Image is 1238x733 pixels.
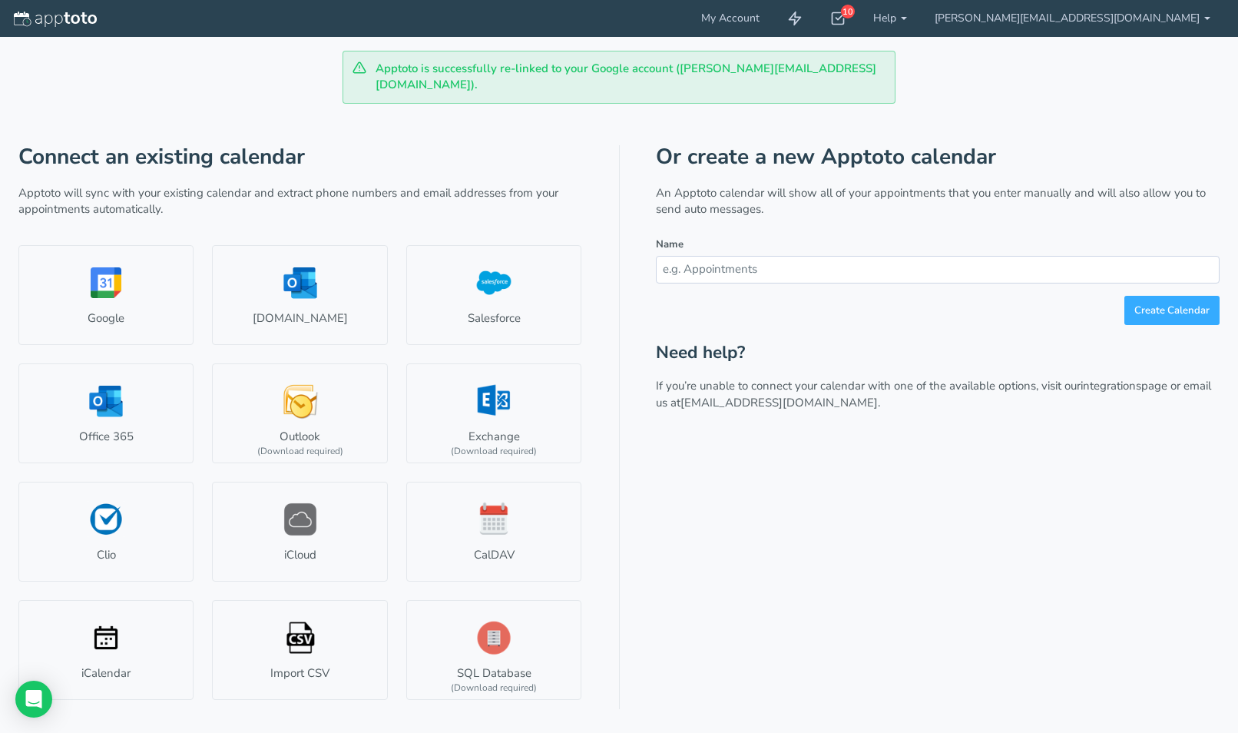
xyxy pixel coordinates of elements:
div: (Download required) [451,682,537,695]
a: Import CSV [212,600,387,700]
a: integrations [1081,378,1141,393]
p: If you’re unable to connect your calendar with one of the available options, visit our page or em... [656,378,1220,411]
a: Clio [18,482,194,582]
a: Office 365 [18,363,194,463]
p: An Apptoto calendar will show all of your appointments that you enter manually and will also allo... [656,185,1220,218]
div: (Download required) [257,445,343,458]
h2: Need help? [656,343,1220,363]
h1: Or create a new Apptoto calendar [656,145,1220,169]
label: Name [656,237,684,252]
div: (Download required) [451,445,537,458]
a: Exchange [406,363,581,463]
div: Apptoto is successfully re-linked to your Google account ([PERSON_NAME][EMAIL_ADDRESS][DOMAIN_NAM... [343,51,895,104]
a: CalDAV [406,482,581,582]
a: iCloud [212,482,387,582]
p: Apptoto will sync with your existing calendar and extract phone numbers and email addresses from ... [18,185,582,218]
h1: Connect an existing calendar [18,145,582,169]
a: Salesforce [406,245,581,345]
button: Create Calendar [1124,296,1220,326]
a: iCalendar [18,600,194,700]
div: Open Intercom Messenger [15,681,52,718]
a: Google [18,245,194,345]
input: e.g. Appointments [656,256,1220,283]
a: [DOMAIN_NAME] [212,245,387,345]
a: Outlook [212,363,387,463]
div: 10 [841,5,855,18]
a: [EMAIL_ADDRESS][DOMAIN_NAME]. [680,395,880,410]
a: SQL Database [406,600,581,700]
img: logo-apptoto--white.svg [14,12,97,27]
